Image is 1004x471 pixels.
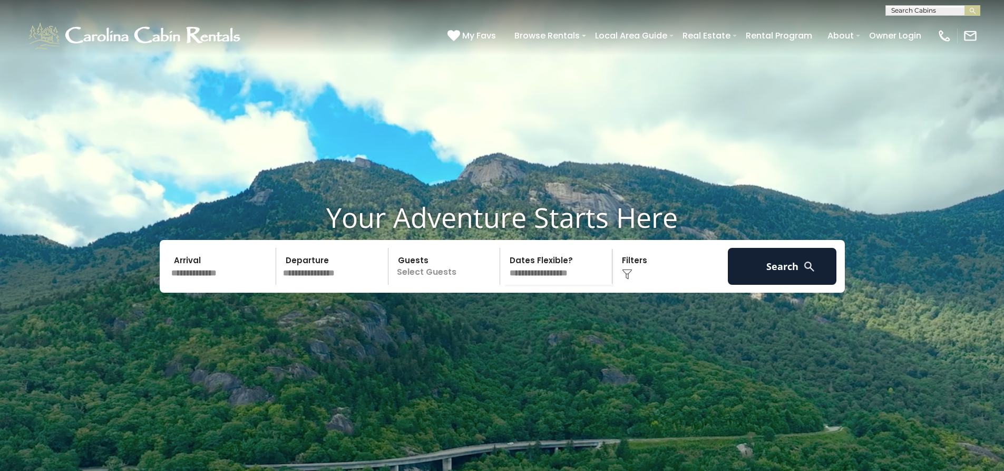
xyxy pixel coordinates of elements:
img: search-regular-white.png [803,260,816,273]
a: About [822,26,859,45]
h1: Your Adventure Starts Here [8,201,996,234]
img: White-1-1-2.png [26,20,245,52]
a: Local Area Guide [590,26,672,45]
a: Rental Program [740,26,817,45]
span: My Favs [462,29,496,42]
a: My Favs [447,29,499,43]
a: Browse Rentals [509,26,585,45]
img: mail-regular-white.png [963,28,978,43]
img: phone-regular-white.png [937,28,952,43]
p: Select Guests [392,248,500,285]
button: Search [728,248,837,285]
img: filter--v1.png [622,269,632,280]
a: Owner Login [864,26,927,45]
a: Real Estate [677,26,736,45]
